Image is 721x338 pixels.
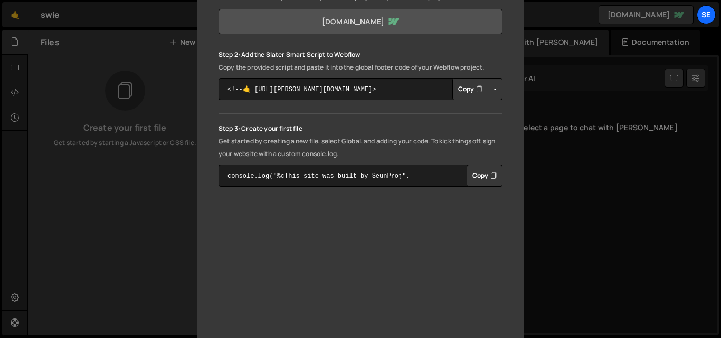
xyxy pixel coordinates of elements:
[219,165,502,187] textarea: console.log("%cThis site was built by SeunProj", "background:blue;color:#fff;padding: 8px;");
[219,61,502,74] p: Copy the provided script and paste it into the global footer code of your Webflow project.
[697,5,716,24] a: Se
[467,165,502,187] button: Copy
[219,122,502,135] p: Step 3: Create your first file
[467,165,502,187] div: Button group with nested dropdown
[452,78,488,100] button: Copy
[219,49,502,61] p: Step 2: Add the Slater Smart Script to Webflow
[219,135,502,160] p: Get started by creating a new file, select Global, and adding your code. To kick things off, sign...
[219,78,502,100] textarea: <!--🤙 [URL][PERSON_NAME][DOMAIN_NAME]> <script>document.addEventListener("DOMContentLoaded", func...
[219,9,502,34] a: [DOMAIN_NAME]
[452,78,502,100] div: Button group with nested dropdown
